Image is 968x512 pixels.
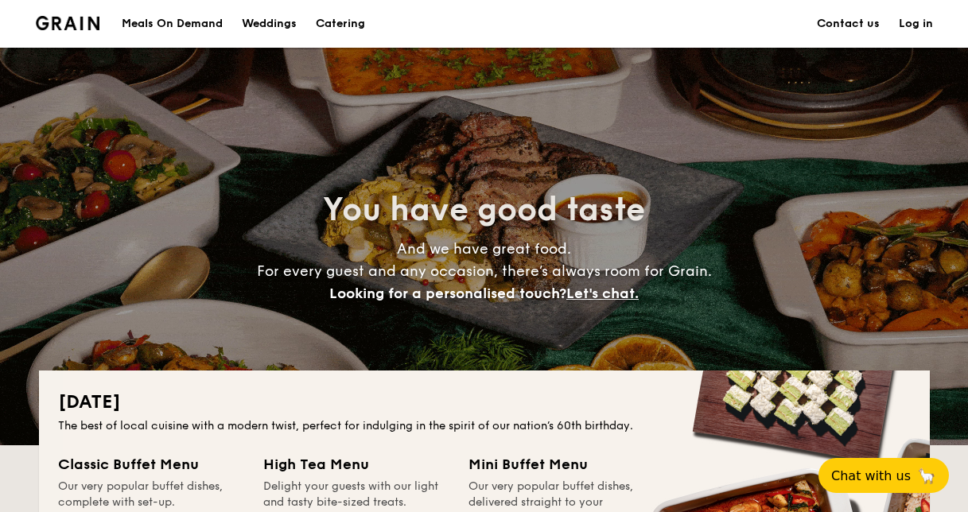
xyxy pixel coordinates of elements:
span: Let's chat. [566,285,639,302]
div: High Tea Menu [263,453,449,475]
span: 🦙 [917,467,936,485]
span: Chat with us [831,468,911,483]
div: Mini Buffet Menu [468,453,655,475]
img: Grain [36,16,100,30]
div: Classic Buffet Menu [58,453,244,475]
a: Logotype [36,16,100,30]
button: Chat with us🦙 [818,458,949,493]
h2: [DATE] [58,390,911,415]
div: The best of local cuisine with a modern twist, perfect for indulging in the spirit of our nation’... [58,418,911,434]
span: You have good taste [323,191,645,229]
span: And we have great food. For every guest and any occasion, there’s always room for Grain. [257,240,712,302]
span: Looking for a personalised touch? [329,285,566,302]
